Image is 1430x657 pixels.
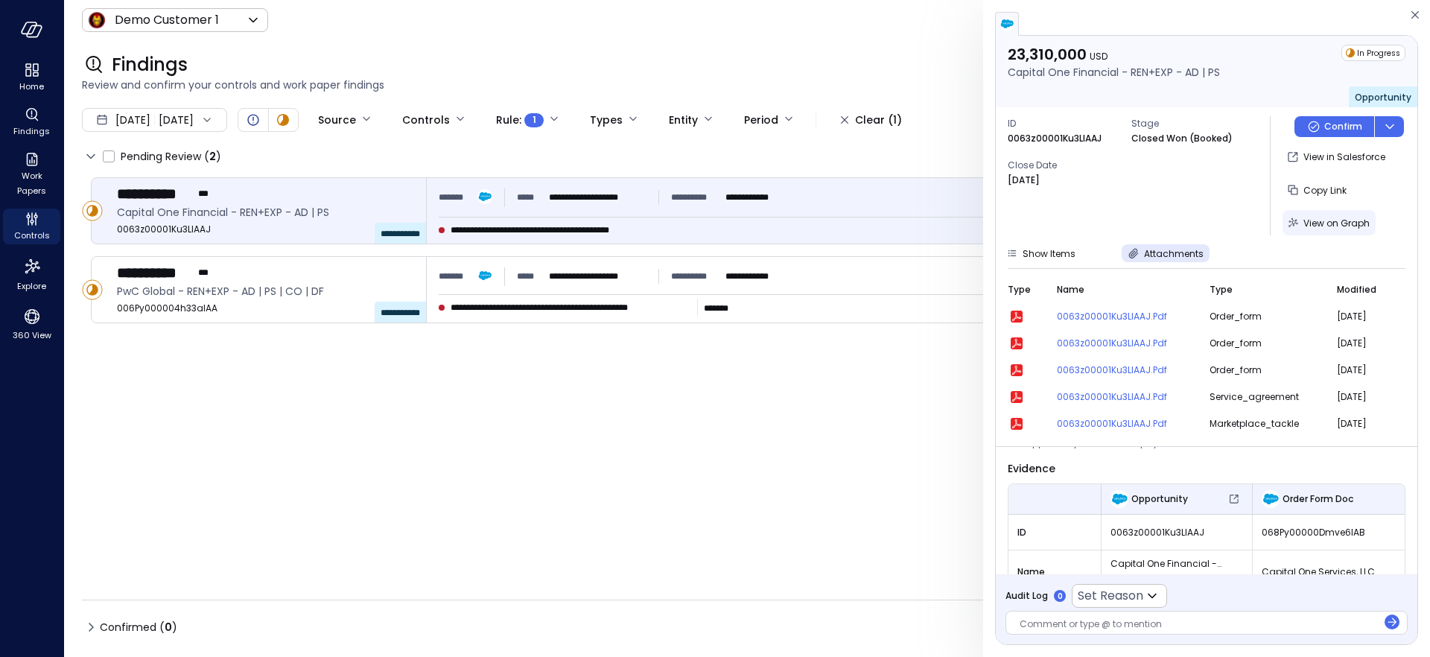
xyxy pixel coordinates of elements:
div: ( ) [159,619,177,635]
span: 0063z00001Ku3LlAAJ [117,222,414,237]
span: service_agreement [1210,390,1320,404]
span: [DATE] [1337,416,1388,431]
span: 006Py000004h33aIAA [117,301,414,316]
span: View on Graph [1303,217,1370,229]
div: Work Papers [3,149,60,200]
img: salesforce [1000,16,1014,31]
span: Stage [1131,116,1243,131]
div: 360 View [3,304,60,344]
button: View on Graph [1283,210,1376,235]
span: 360 View [13,328,51,343]
span: Review and confirm your controls and work paper findings [82,77,1412,93]
span: [DATE] [1337,309,1388,324]
span: PwC Global - REN+EXP - AD | PS | CO | DF [117,283,414,299]
span: Controls [14,228,50,243]
span: 1 [533,112,536,127]
span: [DATE] [1337,390,1388,404]
a: 0063z00001Ku3LlAAJ.pdf [1057,390,1192,404]
span: Type [1210,282,1233,297]
button: View in Salesforce [1283,145,1391,170]
button: Clear (1) [828,107,914,133]
p: View in Salesforce [1303,150,1385,165]
div: Clear (1) [855,111,902,130]
span: [DATE] [1337,336,1388,351]
button: Attachments [1122,244,1210,262]
span: Evidence [1008,461,1055,476]
span: Home [19,79,44,94]
div: Source [318,107,356,133]
span: USD [1090,50,1108,63]
span: order_form [1210,363,1320,378]
span: Capital One Financial - REN+EXP - AD | PS [117,204,414,220]
span: Show Items [1023,247,1075,260]
span: order_form [1210,336,1320,351]
p: [DATE] [1008,173,1040,188]
span: Opportunity [1131,492,1188,507]
img: Icon [88,11,106,29]
span: [DATE] [1337,363,1388,378]
img: Order Form Doc [1262,490,1280,508]
button: dropdown-icon-button [1374,116,1404,137]
span: Audit Log [1005,588,1048,603]
span: 068Py00000Dmve6IAB [1262,525,1396,540]
span: Attachments [1144,247,1204,260]
span: Name [1057,282,1084,297]
span: order_form [1210,309,1320,324]
button: Show Items [1000,244,1081,262]
span: [DATE] [115,112,150,128]
a: 0063z00001Ku3LlAAJ.pdf [1057,309,1192,324]
span: Explore [17,279,46,293]
span: 2 [209,149,216,164]
div: Button group with a nested menu [1294,116,1404,137]
span: Confirmed [100,615,177,639]
span: Capital One Financial - REN+EXP - AD | PS [1110,556,1243,571]
a: 0063z00001Ku3LlAAJ.pdf [1057,363,1192,378]
div: Rule : [496,107,544,133]
button: Copy Link [1283,177,1353,203]
span: 0 [165,620,172,635]
span: Name [1017,565,1092,580]
button: Confirm [1294,116,1374,137]
div: Controls [3,209,60,244]
p: Closed Won (Booked) [1131,131,1233,146]
span: 0063z00001Ku3LlAAJ [1110,525,1243,540]
div: Explore [3,253,60,295]
p: Demo Customer 1 [115,11,219,29]
div: In Progress [82,279,103,300]
span: Findings [13,124,50,139]
div: Period [744,107,778,133]
span: Opportunity [1355,91,1411,104]
span: ID [1008,116,1119,131]
div: Home [3,60,60,95]
div: Open [244,111,262,129]
p: Capital One Financial - REN+EXP - AD | PS [1008,64,1220,80]
p: Set Reason [1078,587,1143,605]
p: Confirm [1324,119,1362,134]
a: 0063z00001Ku3LlAAJ.pdf [1057,336,1192,351]
span: Close Date [1008,158,1119,173]
p: 0063z00001Ku3LlAAJ [1008,131,1102,146]
span: Copy Link [1303,184,1347,197]
div: In Progress [274,111,292,129]
span: Type [1008,282,1031,297]
div: In Progress [1341,45,1405,61]
div: Findings [3,104,60,140]
div: Entity [669,107,698,133]
img: Opportunity [1110,490,1128,508]
p: 0 [1058,591,1063,602]
div: ( ) [204,148,221,165]
span: Modified [1337,282,1376,297]
div: In Progress [82,200,103,221]
div: Controls [402,107,450,133]
div: Types [590,107,623,133]
span: marketplace_tackle [1210,416,1320,431]
span: Pending Review [121,145,221,168]
a: 0063z00001Ku3LlAAJ.pdf [1057,416,1192,431]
